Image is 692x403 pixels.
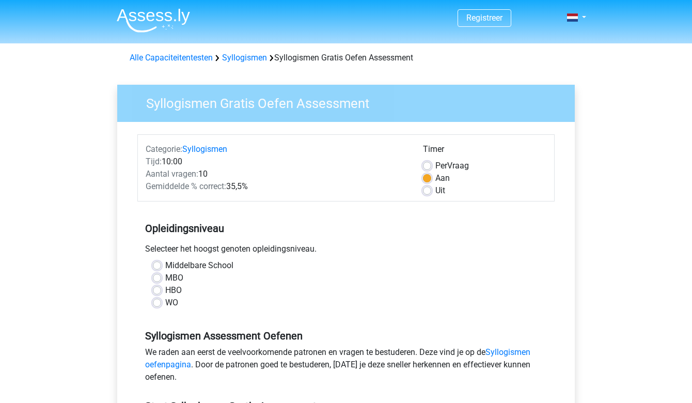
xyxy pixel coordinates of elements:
div: 10:00 [138,156,415,168]
label: MBO [165,272,183,284]
div: We raden aan eerst de veelvoorkomende patronen en vragen te bestuderen. Deze vind je op de . Door... [137,346,555,388]
span: Aantal vragen: [146,169,198,179]
div: 35,5% [138,180,415,193]
span: Gemiddelde % correct: [146,181,226,191]
a: Alle Capaciteitentesten [130,53,213,63]
label: WO [165,297,178,309]
div: 10 [138,168,415,180]
span: Per [435,161,447,171]
h3: Syllogismen Gratis Oefen Assessment [134,91,567,112]
a: Syllogismen [182,144,227,154]
a: Syllogismen [222,53,267,63]
span: Tijd: [146,157,162,166]
div: Timer [423,143,546,160]
label: Vraag [435,160,469,172]
h5: Opleidingsniveau [145,218,547,239]
h5: Syllogismen Assessment Oefenen [145,330,547,342]
label: Uit [435,184,445,197]
label: Aan [435,172,450,184]
a: Registreer [466,13,502,23]
span: Categorie: [146,144,182,154]
label: HBO [165,284,182,297]
label: Middelbare School [165,259,233,272]
img: Assessly [117,8,190,33]
div: Syllogismen Gratis Oefen Assessment [125,52,567,64]
div: Selecteer het hoogst genoten opleidingsniveau. [137,243,555,259]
